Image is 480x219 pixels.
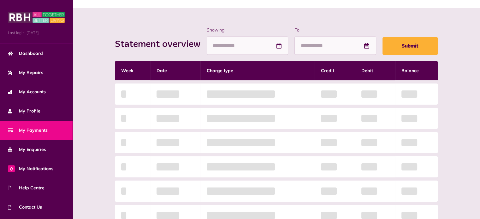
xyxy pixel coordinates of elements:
span: Dashboard [8,50,43,57]
span: My Accounts [8,89,46,95]
span: 0 [8,165,15,172]
span: My Notifications [8,165,53,172]
span: Contact Us [8,204,42,210]
span: My Profile [8,108,40,114]
img: MyRBH [8,11,65,24]
span: Help Centre [8,185,44,191]
span: My Enquiries [8,146,46,153]
span: Last login: [DATE] [8,30,65,36]
span: My Payments [8,127,48,134]
span: My Repairs [8,69,43,76]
